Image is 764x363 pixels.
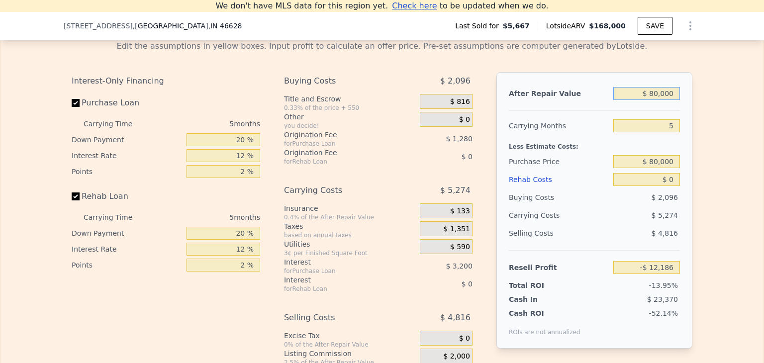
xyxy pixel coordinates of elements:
[509,171,609,188] div: Rehab Costs
[72,40,692,52] div: Edit the assumptions in yellow boxes. Input profit to calculate an offer price. Pre-set assumptio...
[72,257,183,273] div: Points
[284,72,395,90] div: Buying Costs
[509,318,580,336] div: ROIs are not annualized
[284,122,416,130] div: you decide!
[284,331,416,341] div: Excise Tax
[284,275,395,285] div: Interest
[284,148,395,158] div: Origination Fee
[440,181,471,199] span: $ 5,274
[72,164,183,180] div: Points
[284,221,416,231] div: Taxes
[284,249,416,257] div: 3¢ per Finished Square Foot
[652,193,678,201] span: $ 2,096
[284,203,416,213] div: Insurance
[72,225,183,241] div: Down Payment
[284,349,416,359] div: Listing Commission
[503,21,530,31] span: $5,667
[72,187,183,205] label: Rehab Loan
[652,211,678,219] span: $ 5,274
[450,243,470,252] span: $ 590
[509,259,609,276] div: Resell Profit
[284,257,395,267] div: Interest
[649,281,678,289] span: -13.95%
[638,17,672,35] button: SAVE
[284,130,395,140] div: Origination Fee
[509,224,609,242] div: Selling Costs
[284,112,416,122] div: Other
[450,97,470,106] span: $ 816
[72,192,80,200] input: Rehab Loan
[652,229,678,237] span: $ 4,816
[462,153,473,161] span: $ 0
[459,334,470,343] span: $ 0
[680,16,700,36] button: Show Options
[443,352,470,361] span: $ 2,000
[509,280,571,290] div: Total ROI
[589,22,626,30] span: $168,000
[284,181,395,199] div: Carrying Costs
[72,99,80,107] input: Purchase Loan
[284,94,416,104] div: Title and Escrow
[509,294,571,304] div: Cash In
[509,188,609,206] div: Buying Costs
[152,209,260,225] div: 5 months
[440,309,471,327] span: $ 4,816
[509,153,609,171] div: Purchase Price
[284,341,416,349] div: 0% of the After Repair Value
[446,135,472,143] span: $ 1,280
[208,22,242,30] span: , IN 46628
[509,206,571,224] div: Carrying Costs
[443,225,470,234] span: $ 1,351
[284,267,395,275] div: for Purchase Loan
[84,116,148,132] div: Carrying Time
[647,295,678,303] span: $ 23,370
[509,135,680,153] div: Less Estimate Costs:
[440,72,471,90] span: $ 2,096
[509,308,580,318] div: Cash ROI
[546,21,589,31] span: Lotside ARV
[133,21,242,31] span: , [GEOGRAPHIC_DATA]
[450,207,470,216] span: $ 133
[284,104,416,112] div: 0.33% of the price + 550
[284,213,416,221] div: 0.4% of the After Repair Value
[72,72,260,90] div: Interest-Only Financing
[64,21,133,31] span: [STREET_ADDRESS]
[152,116,260,132] div: 5 months
[72,241,183,257] div: Interest Rate
[72,94,183,112] label: Purchase Loan
[455,21,503,31] span: Last Sold for
[284,158,395,166] div: for Rehab Loan
[72,132,183,148] div: Down Payment
[392,1,437,10] span: Check here
[84,209,148,225] div: Carrying Time
[284,231,416,239] div: based on annual taxes
[459,115,470,124] span: $ 0
[509,85,609,102] div: After Repair Value
[284,239,416,249] div: Utilities
[284,140,395,148] div: for Purchase Loan
[462,280,473,288] span: $ 0
[284,285,395,293] div: for Rehab Loan
[72,148,183,164] div: Interest Rate
[284,309,395,327] div: Selling Costs
[509,117,609,135] div: Carrying Months
[649,309,678,317] span: -52.14%
[446,262,472,270] span: $ 3,200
